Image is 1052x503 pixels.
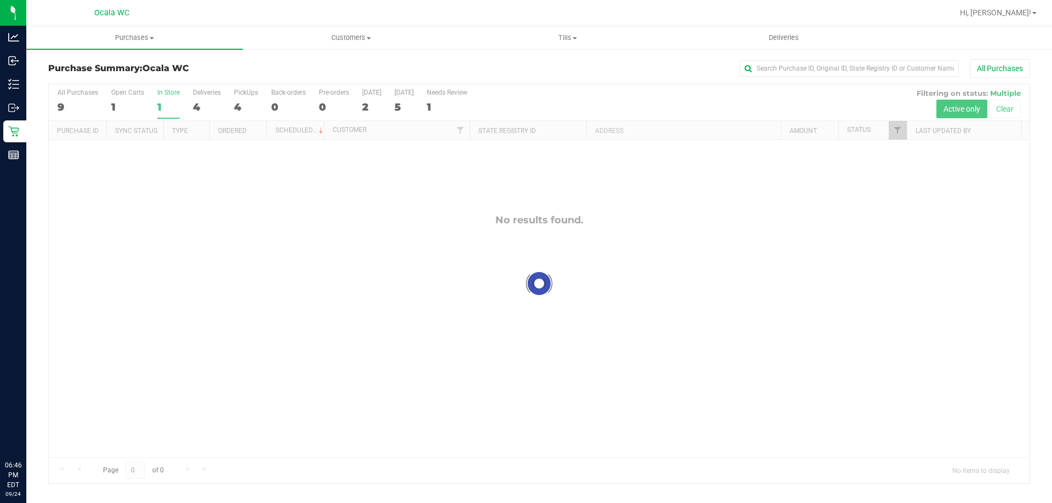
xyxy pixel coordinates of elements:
p: 06:46 PM EDT [5,460,21,490]
input: Search Purchase ID, Original ID, State Registry ID or Customer Name... [740,60,959,77]
span: Ocala WC [142,63,189,73]
span: Deliveries [754,33,814,43]
iframe: Resource center [11,415,44,448]
a: Purchases [26,26,243,49]
inline-svg: Inbound [8,55,19,66]
button: All Purchases [970,59,1030,78]
a: Deliveries [676,26,892,49]
a: Customers [243,26,459,49]
inline-svg: Retail [8,126,19,137]
inline-svg: Outbound [8,102,19,113]
a: Tills [459,26,676,49]
inline-svg: Inventory [8,79,19,90]
span: Tills [460,33,675,43]
span: Customers [243,33,459,43]
inline-svg: Analytics [8,32,19,43]
h3: Purchase Summary: [48,63,375,73]
span: Hi, [PERSON_NAME]! [960,8,1031,17]
inline-svg: Reports [8,149,19,160]
span: Purchases [26,33,243,43]
p: 09/24 [5,490,21,498]
span: Ocala WC [94,8,129,18]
